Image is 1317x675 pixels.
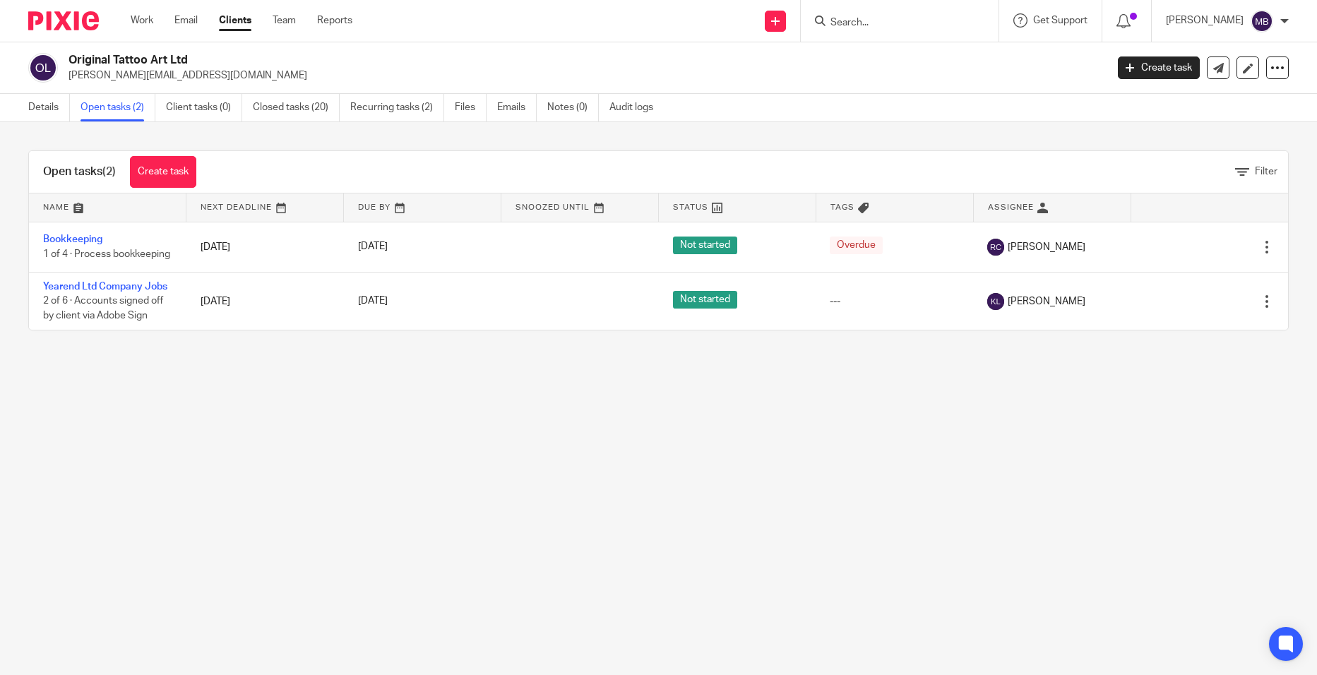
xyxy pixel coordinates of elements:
[43,165,116,179] h1: Open tasks
[350,94,444,121] a: Recurring tasks (2)
[1255,167,1277,177] span: Filter
[130,156,196,188] a: Create task
[102,166,116,177] span: (2)
[830,237,883,254] span: Overdue
[43,282,167,292] a: Yearend Ltd Company Jobs
[28,11,99,30] img: Pixie
[1166,13,1244,28] p: [PERSON_NAME]
[1033,16,1087,25] span: Get Support
[186,222,344,272] td: [DATE]
[1118,56,1200,79] a: Create task
[830,294,959,309] div: ---
[28,53,58,83] img: svg%3E
[673,291,737,309] span: Not started
[68,53,891,68] h2: Original Tattoo Art Ltd
[1008,240,1085,254] span: [PERSON_NAME]
[1251,10,1273,32] img: svg%3E
[219,13,251,28] a: Clients
[358,297,388,306] span: [DATE]
[358,242,388,252] span: [DATE]
[497,94,537,121] a: Emails
[68,68,1097,83] p: [PERSON_NAME][EMAIL_ADDRESS][DOMAIN_NAME]
[317,13,352,28] a: Reports
[186,272,344,330] td: [DATE]
[81,94,155,121] a: Open tasks (2)
[829,17,956,30] input: Search
[609,94,664,121] a: Audit logs
[174,13,198,28] a: Email
[987,293,1004,310] img: svg%3E
[253,94,340,121] a: Closed tasks (20)
[273,13,296,28] a: Team
[43,249,170,259] span: 1 of 4 · Process bookkeeping
[987,239,1004,256] img: svg%3E
[673,203,708,211] span: Status
[28,94,70,121] a: Details
[516,203,590,211] span: Snoozed Until
[166,94,242,121] a: Client tasks (0)
[43,234,102,244] a: Bookkeeping
[830,203,854,211] span: Tags
[131,13,153,28] a: Work
[1008,294,1085,309] span: [PERSON_NAME]
[43,297,163,321] span: 2 of 6 · Accounts signed off by client via Adobe Sign
[547,94,599,121] a: Notes (0)
[673,237,737,254] span: Not started
[455,94,487,121] a: Files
